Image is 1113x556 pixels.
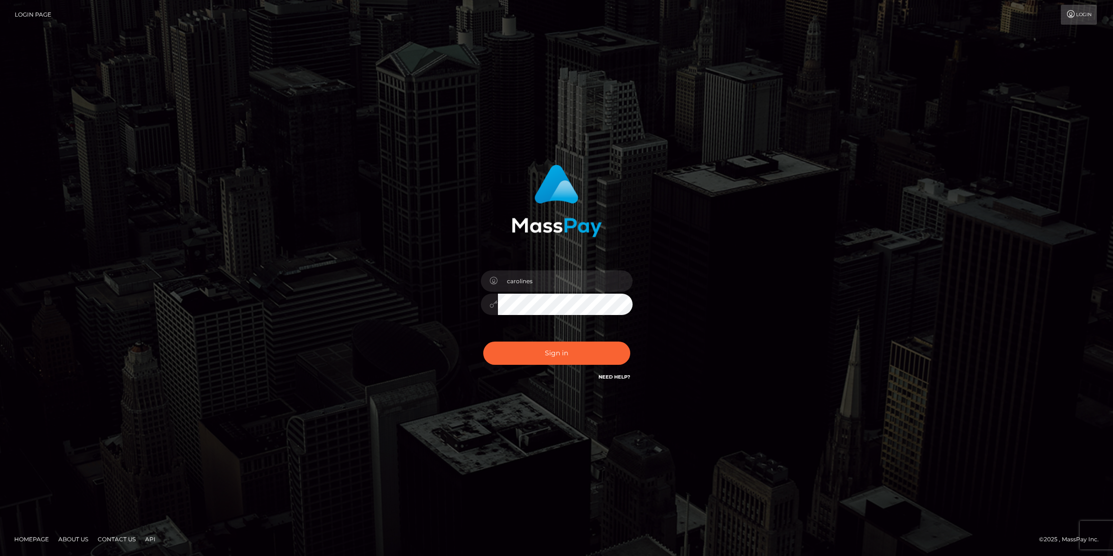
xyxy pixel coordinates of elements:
[55,532,92,547] a: About Us
[1039,534,1106,545] div: © 2025 , MassPay Inc.
[498,270,633,292] input: Username...
[1061,5,1097,25] a: Login
[598,374,630,380] a: Need Help?
[141,532,159,547] a: API
[15,5,51,25] a: Login Page
[512,165,602,237] img: MassPay Login
[94,532,139,547] a: Contact Us
[10,532,53,547] a: Homepage
[483,342,630,365] button: Sign in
